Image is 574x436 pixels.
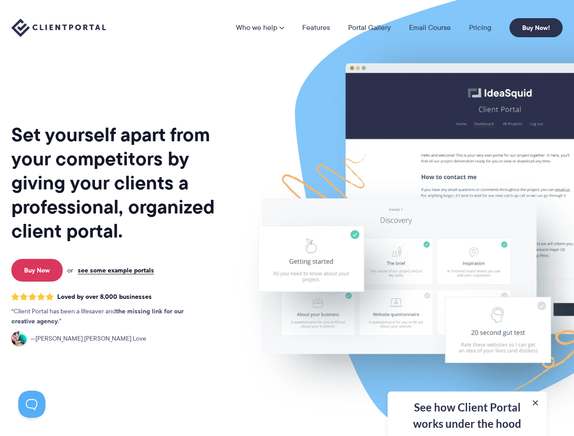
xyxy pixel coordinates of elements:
a: Features [302,24,330,31]
ul: Who we help [159,46,563,247]
a: Email Course [409,24,451,31]
span: Loved by over 8,000 businesses [57,293,152,301]
a: Portal Gallery [348,24,391,31]
a: Buy Now! [509,18,563,37]
p: Client Portal has been a lifesaver and . [11,307,202,327]
a: Pricing [469,24,491,31]
span: or [67,266,73,274]
iframe: Toggle Customer Support [18,391,45,418]
a: Buy Now [11,259,63,282]
span: [PERSON_NAME] [PERSON_NAME] Love [30,334,146,344]
a: Who we help [236,24,284,31]
h1: Set yourself apart from your competitors by giving your clients a professional, organized client ... [11,123,232,243]
strong: the missing link for our creative agency [11,306,184,326]
a: see some example portals [78,266,154,274]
